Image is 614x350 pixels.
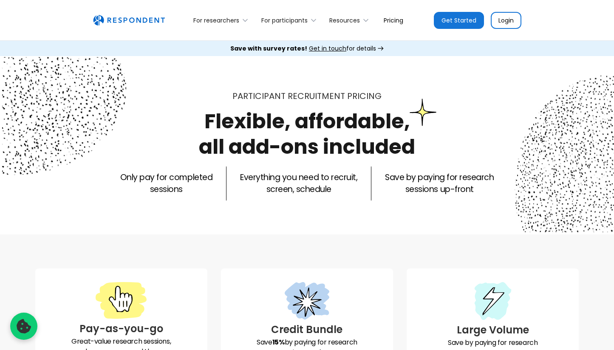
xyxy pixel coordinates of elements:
[272,337,285,347] strong: 15%
[329,16,360,25] div: Resources
[491,12,521,29] a: Login
[434,12,484,29] a: Get Started
[232,90,345,102] span: Participant recruitment
[256,10,324,30] div: For participants
[93,15,165,26] a: home
[347,90,382,102] span: PRICING
[230,44,307,53] strong: Save with survey rates!
[93,15,165,26] img: Untitled UI logotext
[385,172,494,195] p: Save by paying for research sessions up-front
[309,44,346,53] span: Get in touch
[228,322,386,337] h3: Credit Bundle
[230,44,376,53] div: for details
[261,16,308,25] div: For participants
[199,107,415,161] h1: Flexible, affordable, all add-ons included
[42,321,201,336] h3: Pay-as-you-go
[193,16,239,25] div: For researchers
[189,10,256,30] div: For researchers
[325,10,377,30] div: Resources
[120,172,212,195] p: Only pay for completed sessions
[413,322,572,338] h3: Large Volume
[240,172,357,195] p: Everything you need to recruit, screen, schedule
[377,10,410,30] a: Pricing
